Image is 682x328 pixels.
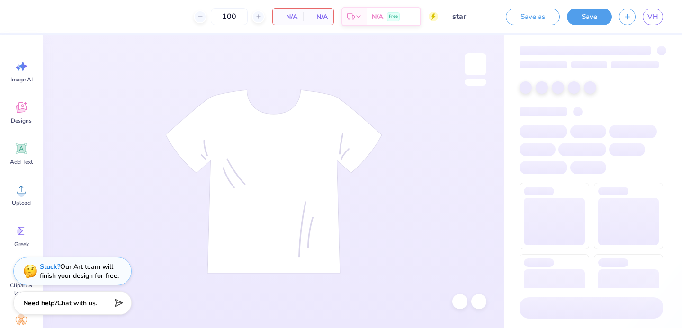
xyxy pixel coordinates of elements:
[165,89,382,274] img: tee-skeleton.svg
[6,282,37,297] span: Clipart & logos
[23,299,57,308] strong: Need help?
[389,13,398,20] span: Free
[40,262,119,280] div: Our Art team will finish your design for free.
[372,12,383,22] span: N/A
[278,12,297,22] span: N/A
[57,299,97,308] span: Chat with us.
[643,9,663,25] a: VH
[11,117,32,124] span: Designs
[567,9,612,25] button: Save
[506,9,560,25] button: Save as
[211,8,248,25] input: – –
[12,199,31,207] span: Upload
[445,7,492,26] input: Untitled Design
[10,76,33,83] span: Image AI
[309,12,328,22] span: N/A
[14,240,29,248] span: Greek
[647,11,658,22] span: VH
[40,262,60,271] strong: Stuck?
[10,158,33,166] span: Add Text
